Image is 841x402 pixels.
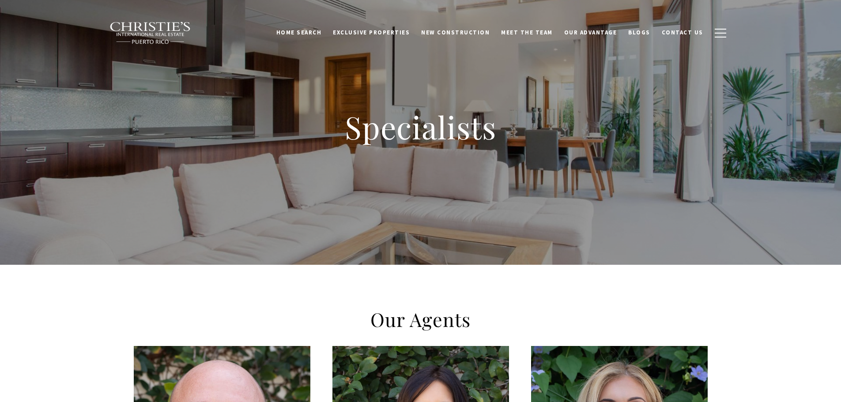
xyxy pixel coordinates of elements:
span: Blogs [628,29,650,36]
h1: Specialists [244,108,597,147]
img: Christie's International Real Estate black text logo [109,22,192,45]
span: New Construction [421,29,490,36]
a: Blogs [622,24,656,41]
a: Our Advantage [558,24,623,41]
h2: Our Agents [231,307,611,332]
span: Exclusive Properties [333,29,410,36]
a: Home Search [271,24,328,41]
span: Contact Us [662,29,703,36]
a: Meet the Team [495,24,558,41]
a: New Construction [415,24,495,41]
span: Our Advantage [564,29,617,36]
a: Exclusive Properties [327,24,415,41]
